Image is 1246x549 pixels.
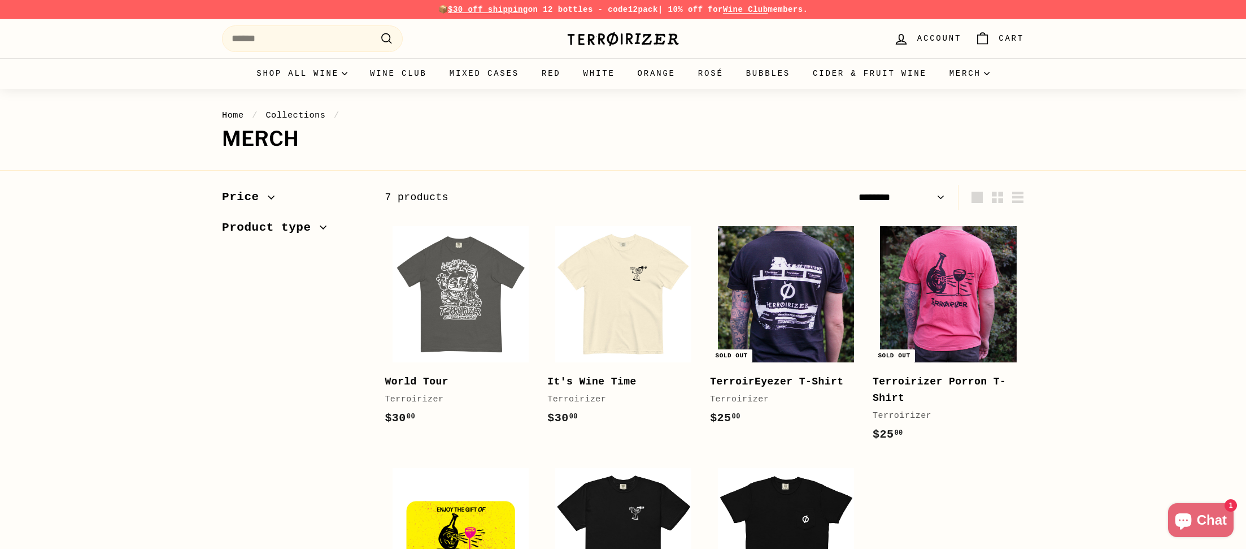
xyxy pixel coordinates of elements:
[331,110,342,120] span: /
[245,58,359,89] summary: Shop all wine
[547,412,578,425] span: $30
[572,58,626,89] a: White
[887,22,968,55] a: Account
[407,413,415,421] sup: 00
[710,219,861,439] a: Sold out TerroirEyezer T-Shirt Terroirizer
[873,349,914,362] div: Sold out
[385,412,415,425] span: $30
[438,58,530,89] a: Mixed Cases
[710,412,740,425] span: $25
[547,376,637,387] b: It's Wine Time
[249,110,260,120] span: /
[999,32,1024,45] span: Cart
[222,3,1024,16] p: 📦 on 12 bottles - code | 10% off for members.
[547,393,687,407] div: Terroirizer
[265,110,325,120] a: Collections
[222,215,367,246] button: Product type
[569,413,578,421] sup: 00
[385,189,704,206] div: 7 products
[873,219,1024,455] a: Sold out Terroirizer Porron T-Shirt Terroirizer
[894,429,903,437] sup: 00
[222,110,244,120] a: Home
[222,218,320,237] span: Product type
[723,5,768,14] a: Wine Club
[628,5,658,14] strong: 12pack
[873,409,1013,423] div: Terroirizer
[626,58,687,89] a: Orange
[222,109,1024,122] nav: breadcrumbs
[917,32,961,45] span: Account
[711,349,752,362] div: Sold out
[801,58,938,89] a: Cider & Fruit Wine
[687,58,735,89] a: Rosé
[547,219,699,439] a: It's Wine Time Terroirizer
[710,376,843,387] b: TerroirEyezer T-Shirt
[222,188,268,207] span: Price
[222,128,1024,150] h1: Merch
[199,58,1047,89] div: Primary
[735,58,801,89] a: Bubbles
[732,413,740,421] sup: 00
[385,393,525,407] div: Terroirizer
[873,376,1006,404] b: Terroirizer Porron T-Shirt
[938,58,1001,89] summary: Merch
[1165,503,1237,540] inbox-online-store-chat: Shopify online store chat
[710,393,850,407] div: Terroirizer
[222,185,367,215] button: Price
[385,219,536,439] a: World Tour Terroirizer
[968,22,1031,55] a: Cart
[359,58,438,89] a: Wine Club
[873,428,903,441] span: $25
[385,376,448,387] b: World Tour
[448,5,528,14] span: $30 off shipping
[530,58,572,89] a: Red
